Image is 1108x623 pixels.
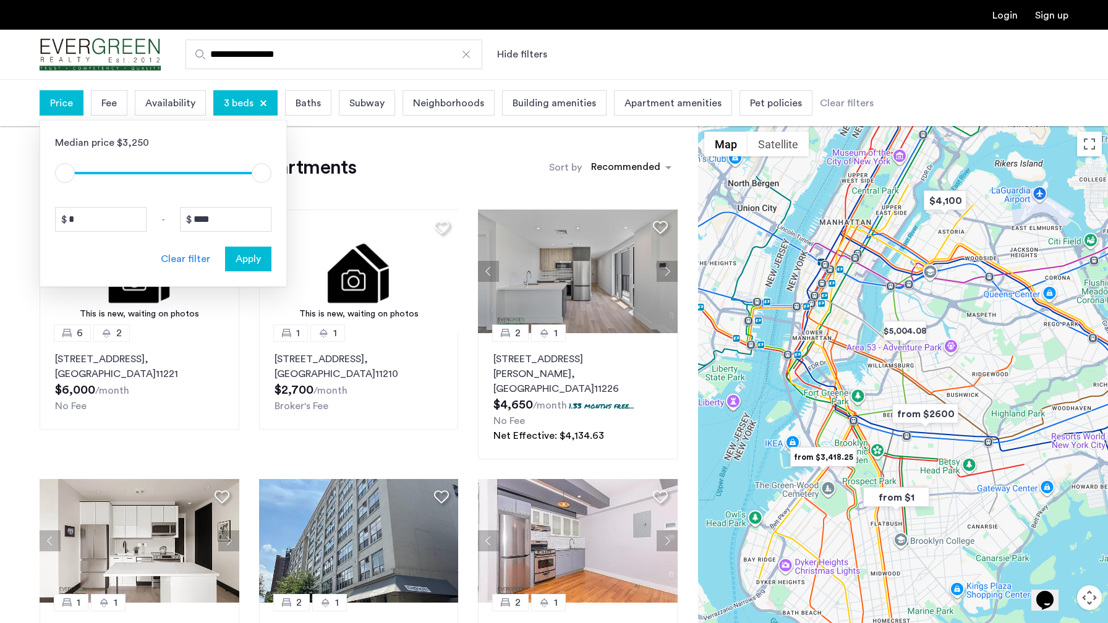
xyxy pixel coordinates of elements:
[236,252,261,266] span: Apply
[413,96,484,111] span: Neighborhoods
[101,96,117,111] span: Fee
[349,96,385,111] span: Subway
[50,96,73,111] span: Price
[820,96,874,111] div: Clear filters
[185,40,482,69] input: Apartment Search
[180,207,271,232] input: Price to
[750,96,802,111] span: Pet policies
[992,11,1018,20] a: Login
[497,47,547,62] button: Show or hide filters
[55,163,75,183] span: ngx-slider
[161,252,210,266] div: Clear filter
[40,32,161,78] a: Cazamio Logo
[145,96,195,111] span: Availability
[55,172,271,174] ngx-slider: ngx-slider
[224,96,254,111] span: 3 beds
[55,135,271,150] div: Median price $3,250
[55,207,147,232] input: Price from
[296,96,321,111] span: Baths
[252,163,271,183] span: ngx-slider-max
[40,32,161,78] img: logo
[225,247,271,271] button: button
[1035,11,1068,20] a: Registration
[624,96,722,111] span: Apartment amenities
[1031,574,1071,611] iframe: chat widget
[513,96,596,111] span: Building amenities
[161,212,165,227] span: -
